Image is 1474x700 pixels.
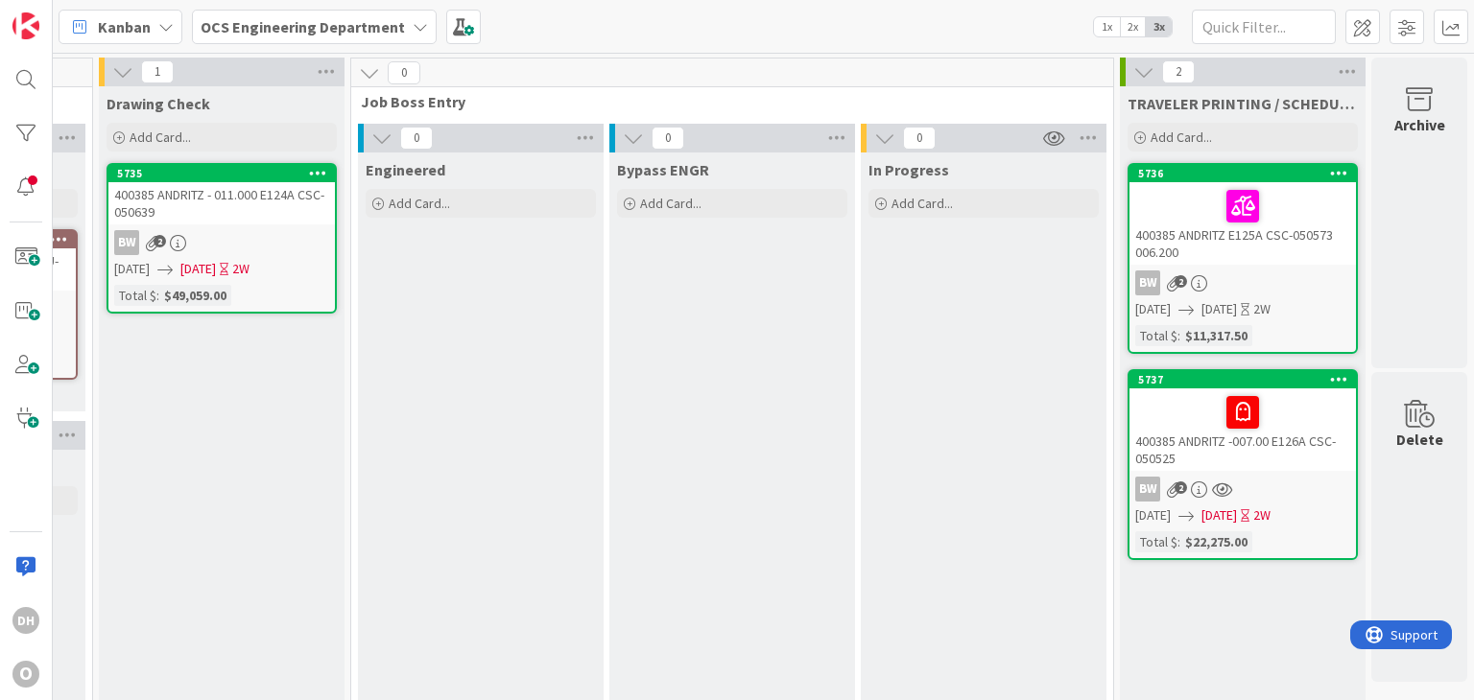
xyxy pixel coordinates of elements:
span: Add Card... [640,195,701,212]
div: Delete [1396,428,1443,451]
div: 5736 [1138,167,1356,180]
div: 5737 [1129,371,1356,388]
div: 400385 ANDRITZ - 011.000 E124A CSC- 050639 [108,182,335,224]
span: 1x [1094,17,1120,36]
a: 5737400385 ANDRITZ -007.00 E126A CSC-050525BW[DATE][DATE]2WTotal $:$22,275.00 [1128,369,1358,560]
span: Engineered [366,160,445,179]
span: : [1177,531,1180,552]
div: 400385 ANDRITZ -007.00 E126A CSC-050525 [1129,388,1356,471]
div: Total $ [114,285,156,306]
span: 2 [1175,275,1187,288]
span: 3x [1146,17,1172,36]
a: 5736400385 ANDRITZ E125A CSC-050573 006.200BW[DATE][DATE]2WTotal $:$11,317.50 [1128,163,1358,354]
span: Add Card... [389,195,450,212]
span: Bypass ENGR [617,160,709,179]
div: Total $ [1135,325,1177,346]
div: Total $ [1135,531,1177,552]
div: BW [114,230,139,255]
div: Archive [1394,113,1445,136]
span: : [156,285,159,306]
span: 0 [903,127,936,150]
div: $49,059.00 [159,285,231,306]
span: [DATE] [180,259,216,279]
span: Add Card... [892,195,953,212]
div: 5736 [1129,165,1356,182]
div: $22,275.00 [1180,531,1252,552]
span: [DATE] [1201,505,1237,525]
span: [DATE] [1135,299,1171,319]
span: 2 [154,235,166,247]
div: 5736400385 ANDRITZ E125A CSC-050573 006.200 [1129,165,1356,265]
span: [DATE] [1201,299,1237,319]
div: BW [1135,477,1160,502]
div: BW [108,230,335,255]
div: BW [1129,270,1356,295]
span: 2 [1175,481,1187,494]
div: O [12,661,39,688]
div: DH [12,607,39,634]
span: [DATE] [1135,505,1171,525]
div: BW [1135,270,1160,295]
span: 0 [652,127,684,150]
span: Add Card... [130,128,191,146]
div: 5737400385 ANDRITZ -007.00 E126A CSC-050525 [1129,371,1356,471]
div: 400385 ANDRITZ E125A CSC-050573 006.200 [1129,182,1356,265]
span: Job Boss Entry [361,92,1089,111]
span: Support [40,3,87,26]
span: Drawing Check [107,94,210,113]
span: In Progress [868,160,949,179]
input: Quick Filter... [1192,10,1336,44]
div: 2W [1253,299,1271,319]
div: $11,317.50 [1180,325,1252,346]
span: : [1177,325,1180,346]
div: 5737 [1138,373,1356,386]
span: 0 [400,127,433,150]
img: Visit kanbanzone.com [12,12,39,39]
a: 5735400385 ANDRITZ - 011.000 E124A CSC- 050639BW[DATE][DATE]2WTotal $:$49,059.00 [107,163,337,314]
span: [DATE] [114,259,150,279]
div: 5735 [117,167,335,180]
span: 2 [1162,60,1195,83]
span: 1 [141,60,174,83]
b: OCS Engineering Department [201,17,405,36]
div: BW [1129,477,1356,502]
div: 5735400385 ANDRITZ - 011.000 E124A CSC- 050639 [108,165,335,224]
div: 5735 [108,165,335,182]
span: Add Card... [1151,128,1212,146]
span: 2x [1120,17,1146,36]
div: 2W [232,259,250,279]
span: Kanban [98,15,151,38]
div: 2W [1253,505,1271,525]
span: TRAVELER PRINTING / SCHEDULING [1128,94,1358,113]
span: 0 [388,61,420,84]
